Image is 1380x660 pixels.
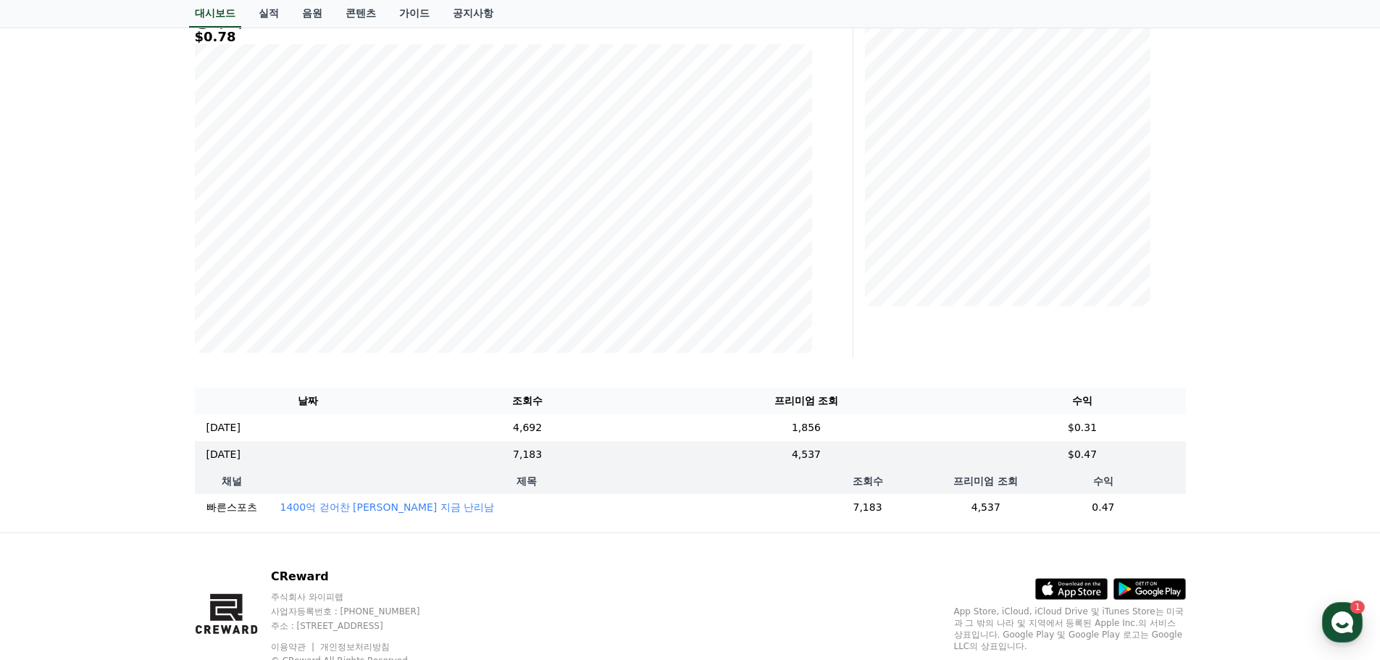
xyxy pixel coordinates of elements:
[320,642,390,652] a: 개인정보처리방침
[195,468,269,494] th: 채널
[979,441,1186,468] td: $0.47
[785,494,951,521] td: 7,183
[633,414,979,441] td: 1,856
[271,568,448,585] p: CReward
[133,482,150,493] span: 대화
[950,494,1021,521] td: 4,537
[224,481,241,493] span: 설정
[46,481,54,493] span: 홈
[4,459,96,496] a: 홈
[96,459,187,496] a: 1대화
[1021,494,1185,521] td: 0.47
[422,388,633,414] th: 조회수
[195,388,422,414] th: 날짜
[271,591,448,603] p: 주식회사 와이피랩
[422,441,633,468] td: 7,183
[187,459,278,496] a: 설정
[271,620,448,632] p: 주소 : [STREET_ADDRESS]
[271,642,317,652] a: 이용약관
[785,468,951,494] th: 조회수
[280,500,495,514] button: 1400억 걷어찬 [PERSON_NAME] 지금 난리남
[195,30,812,44] h5: $0.78
[269,468,785,494] th: 제목
[147,459,152,470] span: 1
[206,420,241,435] p: [DATE]
[954,606,1186,652] p: App Store, iCloud, iCloud Drive 및 iTunes Store는 미국과 그 밖의 나라 및 지역에서 등록된 Apple Inc.의 서비스 상표입니다. Goo...
[979,414,1186,441] td: $0.31
[206,447,241,462] p: [DATE]
[422,414,633,441] td: 4,692
[195,494,269,521] td: 빠른스포츠
[979,388,1186,414] th: 수익
[1021,468,1185,494] th: 수익
[633,441,979,468] td: 4,537
[271,606,448,617] p: 사업자등록번호 : [PHONE_NUMBER]
[633,388,979,414] th: 프리미엄 조회
[950,468,1021,494] th: 프리미엄 조회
